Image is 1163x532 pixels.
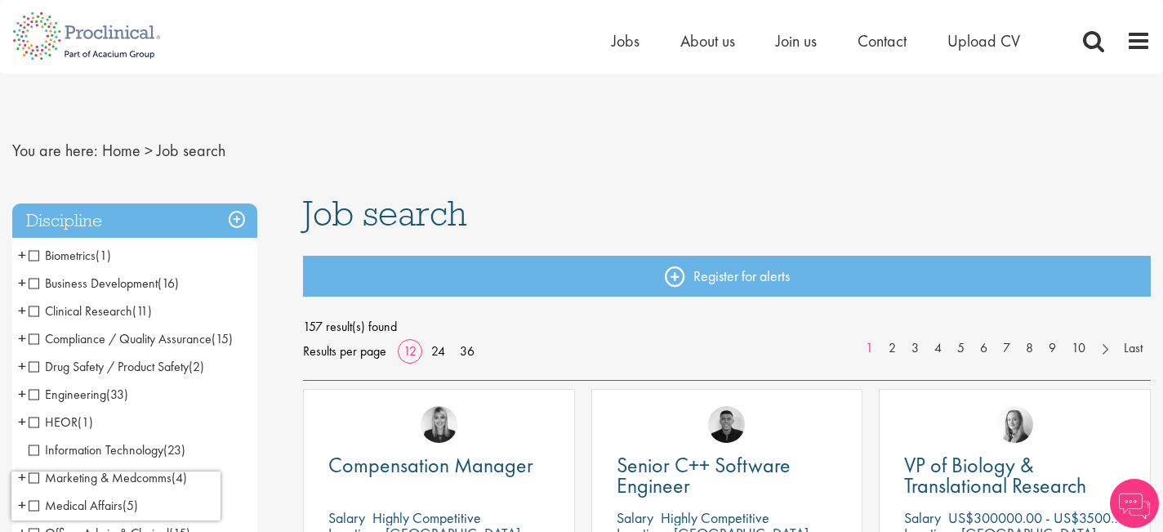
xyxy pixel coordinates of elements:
span: + [18,354,26,378]
a: 3 [903,339,927,358]
span: (1) [96,247,111,264]
span: Job search [303,191,467,235]
span: Marketing & Medcomms [29,469,187,486]
span: Information Technology [29,441,163,458]
span: HEOR [29,414,93,431]
a: 1 [858,339,881,358]
span: Engineering [29,386,128,403]
span: Clinical Research [29,302,132,320]
a: 10 [1063,339,1094,358]
a: 5 [949,339,973,358]
span: + [18,382,26,406]
a: About us [680,30,735,51]
a: Register for alerts [303,256,1151,297]
iframe: reCAPTCHA [11,472,221,521]
p: Highly Competitive [661,508,769,527]
a: Senior C++ Software Engineer [617,455,838,496]
a: 24 [426,342,451,360]
a: Contact [858,30,907,51]
span: (23) [163,441,185,458]
span: (1) [78,414,93,431]
span: (4) [172,469,187,486]
span: > [145,140,153,161]
a: 36 [454,342,480,360]
a: breadcrumb link [102,140,140,161]
span: Biometrics [29,247,111,264]
a: 2 [880,339,904,358]
span: (11) [132,302,152,320]
a: Upload CV [947,30,1020,51]
a: 8 [1018,339,1041,358]
span: Business Development [29,275,158,292]
span: Clinical Research [29,302,152,320]
h3: Discipline [12,203,257,239]
span: (2) [189,358,204,375]
span: Salary [904,508,941,527]
img: Chatbot [1110,479,1159,528]
span: 157 result(s) found [303,315,1151,339]
span: + [18,270,26,295]
span: Biometrics [29,247,96,264]
a: Jobs [612,30,639,51]
span: Compliance / Quality Assurance [29,330,212,347]
img: Christian Andersen [708,406,745,443]
span: Results per page [303,339,386,364]
a: 7 [995,339,1018,358]
span: Salary [328,508,365,527]
p: Highly Competitive [372,508,481,527]
span: Business Development [29,275,179,292]
span: Salary [617,508,653,527]
span: + [18,409,26,434]
span: Senior C++ Software Engineer [617,451,791,499]
a: Last [1116,339,1151,358]
span: + [18,298,26,323]
span: Compliance / Quality Assurance [29,330,233,347]
span: HEOR [29,414,78,431]
span: (15) [212,330,233,347]
span: Job search [157,140,225,161]
img: Janelle Jones [421,406,457,443]
a: Join us [776,30,817,51]
a: 4 [926,339,950,358]
a: VP of Biology & Translational Research [904,455,1125,496]
span: (33) [106,386,128,403]
span: Information Technology [29,441,185,458]
span: VP of Biology & Translational Research [904,451,1086,499]
span: Drug Safety / Product Safety [29,358,204,375]
img: Sofia Amark [996,406,1033,443]
span: Engineering [29,386,106,403]
a: 6 [972,339,996,358]
span: + [18,465,26,490]
a: 9 [1040,339,1064,358]
span: Compensation Manager [328,451,533,479]
span: Marketing & Medcomms [29,469,172,486]
span: + [18,243,26,267]
a: 12 [398,342,422,360]
span: (16) [158,275,179,292]
a: Compensation Manager [328,455,550,476]
span: You are here: [12,140,98,161]
span: Drug Safety / Product Safety [29,358,189,375]
span: + [18,326,26,351]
